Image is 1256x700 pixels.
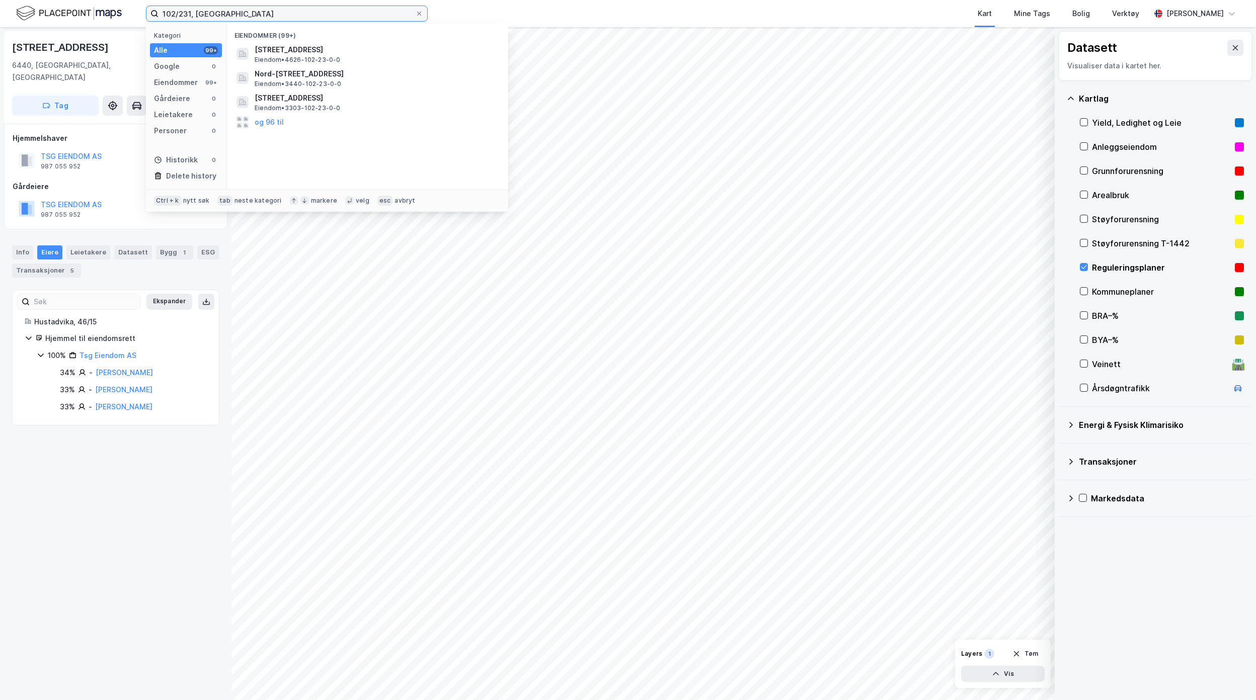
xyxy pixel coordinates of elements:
div: esc [377,196,393,206]
div: 🛣️ [1231,358,1245,371]
div: 100% [48,349,66,362]
div: Støyforurensning [1092,213,1231,225]
button: og 96 til [255,116,284,128]
div: Delete history [166,170,216,182]
button: Ekspander [146,294,192,310]
div: neste kategori [234,197,282,205]
button: Vis [961,666,1045,682]
div: 0 [210,127,218,135]
div: Eiere [37,245,62,259]
div: ESG [197,245,219,259]
div: Verktøy [1112,8,1139,20]
div: Årsdøgntrafikk [1092,382,1228,394]
div: Kartlag [1079,93,1244,105]
div: Markedsdata [1091,492,1244,504]
div: nytt søk [183,197,210,205]
div: 0 [210,111,218,119]
input: Søk [30,294,140,309]
div: Datasett [114,245,152,259]
span: [STREET_ADDRESS] [255,44,496,56]
div: [PERSON_NAME] [1166,8,1224,20]
div: markere [311,197,337,205]
input: Søk på adresse, matrikkel, gårdeiere, leietakere eller personer [159,6,415,21]
div: Kategori [154,32,222,39]
div: 99+ [204,78,218,86]
div: Arealbruk [1092,189,1231,201]
div: Visualiser data i kartet her. [1067,60,1243,72]
div: Personer [154,125,187,137]
div: - [89,367,93,379]
div: Eiendommer (99+) [226,24,508,42]
div: 5 [67,266,77,276]
div: BRA–% [1092,310,1231,322]
div: Gårdeiere [154,93,190,105]
div: Ctrl + k [154,196,181,206]
div: 987 055 952 [41,162,81,170]
div: 33% [60,384,75,396]
div: 99+ [204,46,218,54]
div: Gårdeiere [13,181,219,193]
a: [PERSON_NAME] [95,402,152,411]
a: Tsg Eiendom AS [80,351,136,360]
div: Kommuneplaner [1092,286,1231,298]
div: Hjemmel til eiendomsrett [45,332,207,344]
span: Nord-[STREET_ADDRESS] [255,68,496,80]
a: [PERSON_NAME] [95,385,152,394]
div: Google [154,60,180,72]
div: Veinett [1092,358,1228,370]
div: Transaksjoner [12,264,81,278]
div: 0 [210,95,218,103]
div: Transaksjoner [1079,456,1244,468]
iframe: Chat Widget [1206,652,1256,700]
div: 0 [210,62,218,70]
div: 33% [60,401,75,413]
div: 1 [984,649,994,659]
span: [STREET_ADDRESS] [255,92,496,104]
div: Bygg [156,245,193,259]
span: Eiendom • 3303-102-23-0-0 [255,104,341,112]
div: velg [356,197,369,205]
a: [PERSON_NAME] [96,368,153,377]
div: BYA–% [1092,334,1231,346]
img: logo.f888ab2527a4732fd821a326f86c7f29.svg [16,5,122,22]
div: Energi & Fysisk Klimarisiko [1079,419,1244,431]
div: Grunnforurensning [1092,165,1231,177]
div: tab [217,196,232,206]
div: Kontrollprogram for chat [1206,652,1256,700]
button: Tag [12,96,99,116]
div: 34% [60,367,75,379]
button: Tøm [1006,646,1045,662]
div: - [89,384,92,396]
div: Mine Tags [1014,8,1050,20]
div: - [89,401,92,413]
div: Alle [154,44,168,56]
div: Info [12,245,33,259]
span: Eiendom • 3440-102-23-0-0 [255,80,342,88]
div: 987 055 952 [41,211,81,219]
div: Leietakere [154,109,193,121]
div: Hustadvika, 46/15 [34,316,207,328]
div: 6440, [GEOGRAPHIC_DATA], [GEOGRAPHIC_DATA] [12,59,164,83]
div: Bolig [1072,8,1090,20]
div: Leietakere [66,245,110,259]
div: Yield, Ledighet og Leie [1092,117,1231,129]
div: 1 [179,247,189,257]
div: Historikk [154,154,198,166]
div: Kart [978,8,992,20]
div: Layers [961,650,982,658]
div: [STREET_ADDRESS] [12,39,111,55]
div: Anleggseiendom [1092,141,1231,153]
div: Hjemmelshaver [13,132,219,144]
div: 0 [210,156,218,164]
div: Reguleringsplaner [1092,261,1231,274]
div: Datasett [1067,40,1117,56]
div: Støyforurensning T-1442 [1092,237,1231,249]
div: Eiendommer [154,76,198,89]
div: avbryt [395,197,415,205]
span: Eiendom • 4626-102-23-0-0 [255,56,341,64]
